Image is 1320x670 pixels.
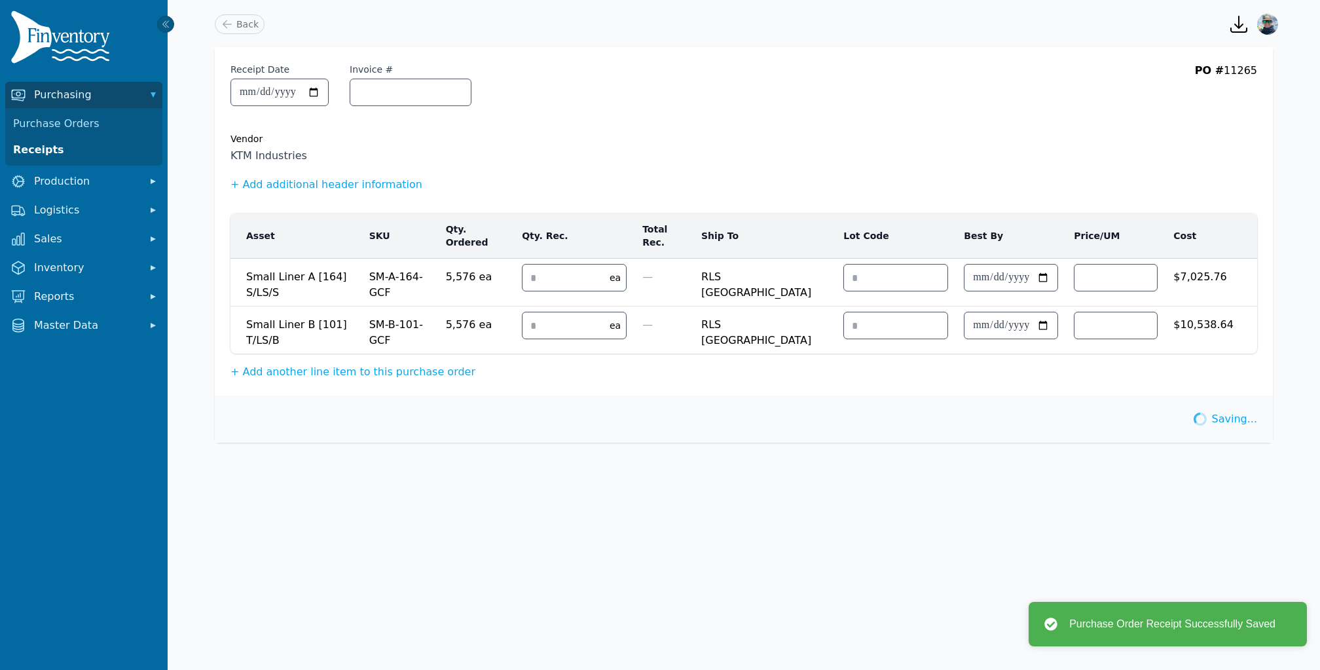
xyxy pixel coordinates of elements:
[5,255,162,281] button: Inventory
[230,214,361,259] th: Asset
[5,226,162,252] button: Sales
[514,214,634,259] th: Qty. Rec.
[230,148,1257,164] span: KTM Industries
[230,63,289,76] label: Receipt Date
[604,271,626,284] div: ea
[5,284,162,310] button: Reports
[5,168,162,195] button: Production
[701,264,828,301] span: RLS [GEOGRAPHIC_DATA]
[230,177,422,193] button: + Add additional header information
[1173,264,1234,285] span: $7,025.76
[34,289,139,305] span: Reports
[446,312,507,333] span: 5,576 ea
[1195,64,1224,77] span: PO #
[1066,214,1165,259] th: Price/UM
[230,132,1257,145] div: Vendor
[446,264,507,285] span: 5,576 ea
[34,202,139,218] span: Logistics
[230,364,475,380] button: + Add another line item to this purchase order
[5,82,162,108] button: Purchasing
[34,231,139,247] span: Sales
[604,319,626,332] div: ea
[246,264,354,301] span: Small Liner A [164] S/LS/S
[8,137,160,163] a: Receipts
[1165,214,1241,259] th: Cost
[1195,63,1257,119] div: 11265
[642,270,653,283] span: —
[8,111,160,137] a: Purchase Orders
[1173,312,1234,333] span: $10,538.64
[1257,14,1278,35] img: Karina Wright
[34,260,139,276] span: Inventory
[350,63,393,76] label: Invoice #
[361,259,438,307] td: SM-A-164-GCF
[34,174,139,189] span: Production
[956,214,1066,259] th: Best By
[701,312,828,348] span: RLS [GEOGRAPHIC_DATA]
[246,312,354,348] span: Small Liner B [101] T/LS/B
[1196,403,1257,435] div: Saving...
[835,214,956,259] th: Lot Code
[1069,616,1275,632] div: Purchase Order Receipt Successfully Saved
[361,307,438,354] td: SM-B-101-GCF
[642,318,653,331] span: —
[10,10,115,69] img: Finventory
[34,87,139,103] span: Purchasing
[438,214,515,259] th: Qty. Ordered
[5,197,162,223] button: Logistics
[34,318,139,333] span: Master Data
[634,214,693,259] th: Total Rec.
[5,312,162,339] button: Master Data
[361,214,438,259] th: SKU
[693,214,835,259] th: Ship To
[215,14,265,34] a: Back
